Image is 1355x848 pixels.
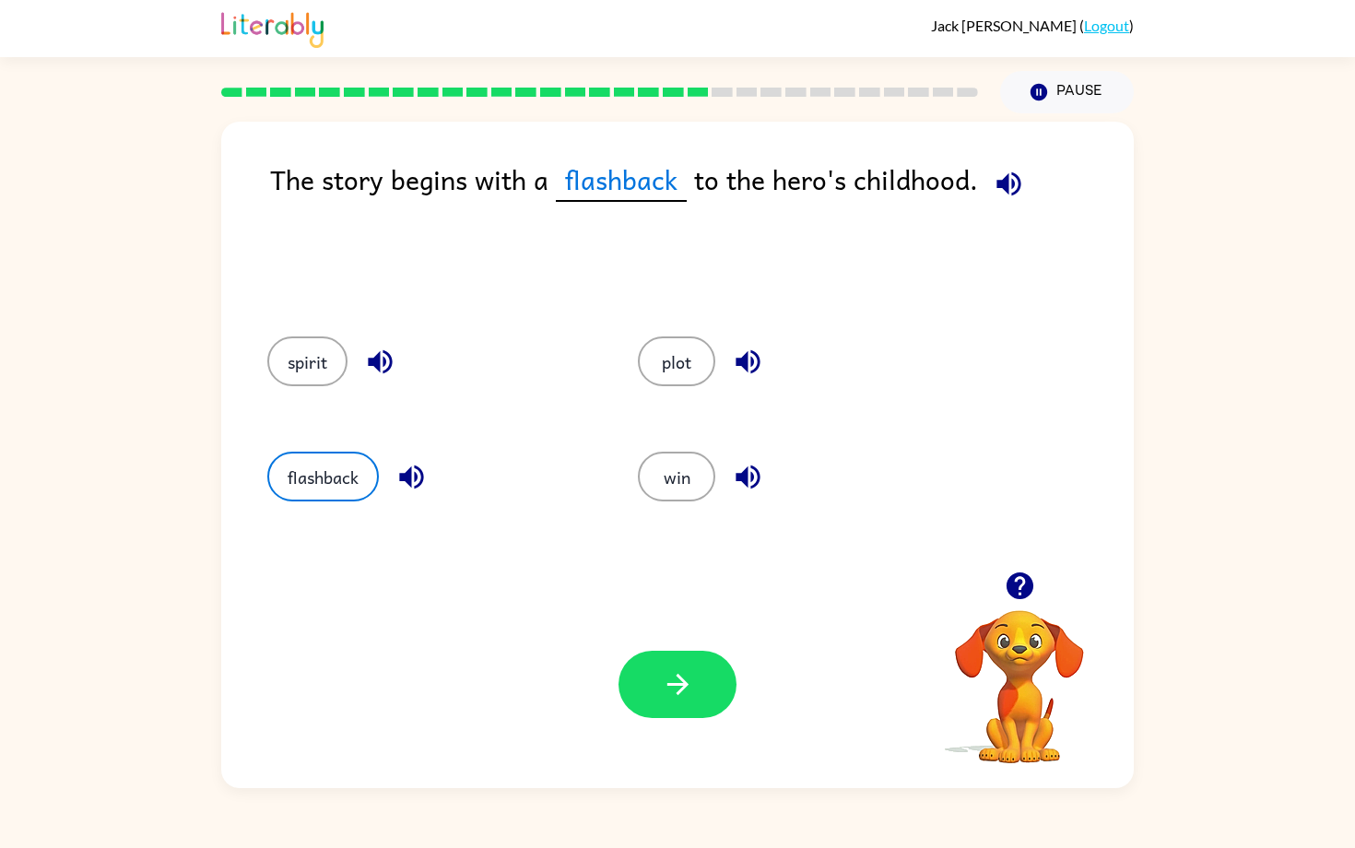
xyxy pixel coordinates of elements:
[556,159,687,202] span: flashback
[931,17,1079,34] span: Jack [PERSON_NAME]
[1000,71,1134,113] button: Pause
[221,7,324,48] img: Literably
[927,582,1112,766] video: Your browser must support playing .mp4 files to use Literably. Please try using another browser.
[931,17,1134,34] div: ( )
[267,336,348,386] button: spirit
[1084,17,1129,34] a: Logout
[267,452,379,501] button: flashback
[270,159,1134,300] div: The story begins with a to the hero's childhood.
[638,452,715,501] button: win
[638,336,715,386] button: plot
